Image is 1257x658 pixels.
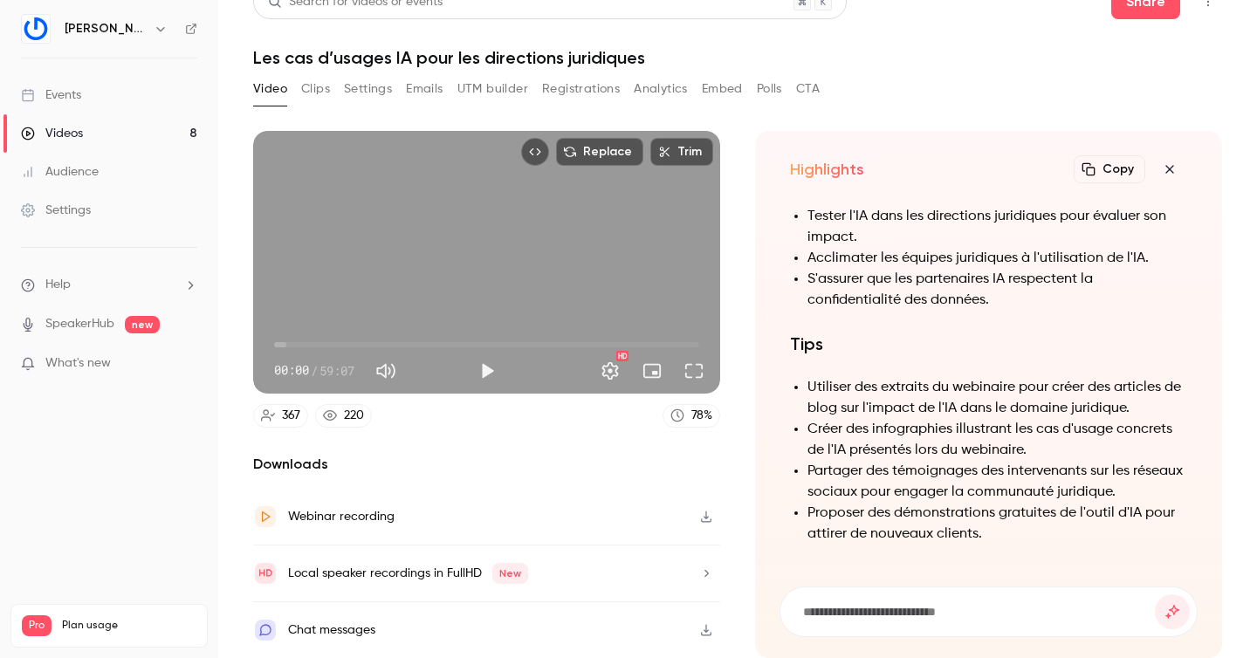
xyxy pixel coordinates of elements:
[45,354,111,373] span: What's new
[796,75,820,103] button: CTA
[274,361,309,380] span: 00:00
[521,138,549,166] button: Embed video
[288,620,375,641] div: Chat messages
[807,377,1187,419] li: Utiliser des extraits du webinaire pour créer des articles de blog sur l'impact de l'IA dans le d...
[492,563,528,584] span: New
[253,454,720,475] h2: Downloads
[635,353,670,388] button: Turn on miniplayer
[65,20,147,38] h6: [PERSON_NAME]
[288,563,528,584] div: Local speaker recordings in FullHD
[21,276,197,294] li: help-dropdown-opener
[319,361,354,380] span: 59:07
[634,75,688,103] button: Analytics
[253,404,308,428] a: 367
[807,206,1187,248] li: Tester l'IA dans les directions juridiques pour évaluer son impact.
[556,138,643,166] button: Replace
[807,419,1187,461] li: Créer des infographies illustrant les cas d'usage concrets de l'IA présentés lors du webinaire.
[45,276,71,294] span: Help
[677,353,711,388] button: Full screen
[757,75,782,103] button: Polls
[593,353,628,388] button: Settings
[702,75,743,103] button: Embed
[282,407,300,425] div: 367
[457,75,528,103] button: UTM builder
[21,86,81,104] div: Events
[790,159,864,180] h2: Highlights
[253,75,287,103] button: Video
[301,75,330,103] button: Clips
[21,202,91,219] div: Settings
[315,404,372,428] a: 220
[790,332,1187,356] h1: Tips
[176,356,197,372] iframe: Noticeable Trigger
[691,407,712,425] div: 78 %
[1074,155,1145,183] button: Copy
[807,503,1187,545] li: Proposer des démonstrations gratuites de l'outil d'IA pour attirer de nouveaux clients.
[368,353,403,388] button: Mute
[62,619,196,633] span: Plan usage
[470,353,505,388] button: Play
[22,615,52,636] span: Pro
[21,125,83,142] div: Videos
[344,75,392,103] button: Settings
[311,361,318,380] span: /
[650,138,713,166] button: Trim
[807,461,1187,503] li: Partager des témoignages des intervenants sur les réseaux sociaux pour engager la communauté juri...
[125,316,160,333] span: new
[274,361,354,380] div: 00:00
[288,506,395,527] div: Webinar recording
[542,75,620,103] button: Registrations
[344,407,364,425] div: 220
[663,404,720,428] a: 78%
[21,163,99,181] div: Audience
[22,15,50,43] img: Gino LegalTech
[45,315,114,333] a: SpeakerHub
[807,248,1187,269] li: Acclimater les équipes juridiques à l'utilisation de l'IA.
[616,351,628,361] div: HD
[406,75,443,103] button: Emails
[807,269,1187,311] li: S'assurer que les partenaires IA respectent la confidentialité des données.
[253,47,1222,68] h1: Les cas d’usages IA pour les directions juridiques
